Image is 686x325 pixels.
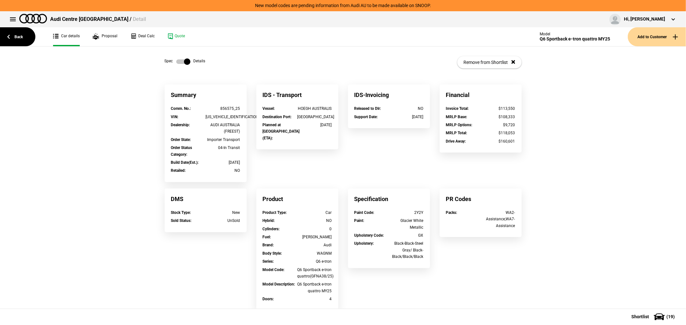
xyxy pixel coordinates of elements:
[263,268,285,272] strong: Model Code :
[540,36,610,42] div: Q6 Sportback e-tron quattro MY25
[171,210,191,215] strong: Stock Type :
[297,242,332,248] div: Audi
[50,16,146,23] div: Audi Centre [GEOGRAPHIC_DATA] /
[446,139,466,144] strong: Drive Away :
[297,122,332,128] div: [DATE]
[297,258,332,265] div: Q6 e-tron
[263,106,275,111] strong: Vessel :
[297,226,332,232] div: 0
[263,282,295,286] strong: Model Description :
[297,114,332,120] div: [GEOGRAPHIC_DATA]
[263,297,274,301] strong: Doors :
[263,123,300,140] strong: Planned at [GEOGRAPHIC_DATA] (ETA) :
[297,296,332,302] div: 4
[480,114,515,120] div: $108,333
[93,27,117,46] a: Proposal
[348,84,430,105] div: IDS-Invoicing
[206,105,240,112] div: 856575_25
[171,137,191,142] strong: Order State :
[133,16,146,22] span: Detail
[622,309,686,325] button: Shortlist(19)
[446,115,467,119] strong: MRLP Base :
[480,138,515,145] div: $160,601
[297,281,332,294] div: Q6 Sportback e-tron quattro MY25
[457,56,522,68] button: Remove from Shortlist
[206,114,240,120] div: [US_VEHICLE_IDENTIFICATION_NUMBER]
[206,159,240,166] div: [DATE]
[389,232,424,239] div: GX
[440,189,522,209] div: PR Codes
[389,209,424,216] div: 2Y2Y
[206,136,240,143] div: Importer Transport
[348,189,430,209] div: Specification
[206,217,240,224] div: UnSold
[446,123,472,127] strong: MRLP Options :
[480,209,515,229] div: WA2-Assistance,WA7-Assistance
[480,105,515,112] div: $113,550
[165,189,247,209] div: DMS
[480,122,515,128] div: $9,720
[263,115,292,119] strong: Destination Port :
[354,106,381,111] strong: Released to Dlr :
[206,145,240,151] div: 04-In Transit
[171,168,186,173] strong: Retailed :
[171,160,199,165] strong: Build Date(Est.) :
[297,105,332,112] div: HOEGH AUSTRALIS
[446,131,467,135] strong: MRLP Total :
[256,189,338,209] div: Product
[171,106,191,111] strong: Comm. No. :
[446,106,469,111] strong: Invoice Total :
[389,114,424,120] div: [DATE]
[165,84,247,105] div: Summary
[389,105,424,112] div: NO
[263,227,280,231] strong: Cylinders :
[354,241,374,246] strong: Upholstery :
[263,210,287,215] strong: Product Type :
[440,84,522,105] div: Financial
[480,130,515,136] div: $118,053
[354,210,374,215] strong: Paint Code :
[263,235,271,239] strong: Fuel :
[206,122,240,135] div: AUDI AUSTRALIA (FREEST)
[354,218,364,223] strong: Paint :
[130,27,155,46] a: Deal Calc
[165,58,206,65] div: Spec Details
[354,115,378,119] strong: Support Date :
[389,217,424,231] div: Glacier White Metallic
[19,14,47,23] img: audi.png
[171,218,192,223] strong: Sold Status :
[628,27,686,46] button: Add to Customer
[540,32,610,36] div: Model
[206,167,240,174] div: NO
[171,123,190,127] strong: Dealership :
[53,27,80,46] a: Car details
[263,243,274,247] strong: Brand :
[297,234,332,240] div: [PERSON_NAME]
[263,251,282,256] strong: Body Style :
[171,115,178,119] strong: VIN :
[263,259,274,264] strong: Series :
[446,210,457,215] strong: Packs :
[297,209,332,216] div: Car
[297,267,332,280] div: Q6 Sportback e-tron quattro(GFNA38/25)
[354,233,384,238] strong: Upholstery Code :
[631,314,649,319] span: Shortlist
[256,84,338,105] div: IDS - Transport
[666,314,675,319] span: ( 19 )
[263,218,275,223] strong: Hybrid :
[171,145,192,156] strong: Order Status Category :
[624,16,665,22] div: Hi, [PERSON_NAME]
[297,217,332,224] div: NO
[168,27,185,46] a: Quote
[389,240,424,260] div: Black-Black-Steel Gray/ Black-Black/Black/Black
[297,250,332,257] div: WAGNM
[206,209,240,216] div: New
